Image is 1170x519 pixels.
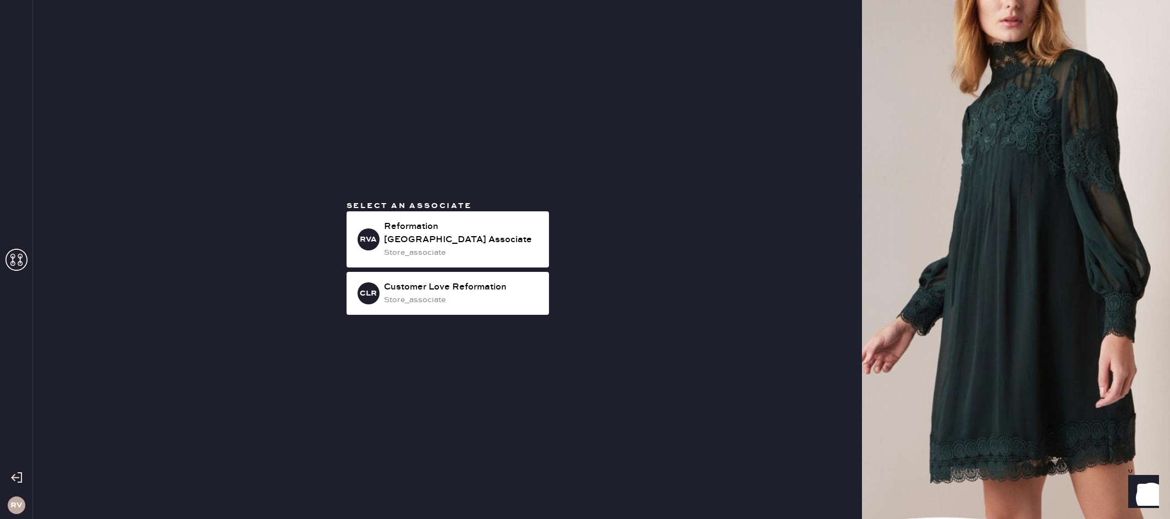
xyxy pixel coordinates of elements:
[10,501,22,509] h3: RV
[384,247,540,259] div: store_associate
[360,236,377,243] h3: RVA
[360,289,377,297] h3: CLR
[384,294,540,306] div: store_associate
[384,220,540,247] div: Reformation [GEOGRAPHIC_DATA] Associate
[384,281,540,294] div: Customer Love Reformation
[347,201,472,211] span: Select an associate
[1118,469,1165,517] iframe: Front Chat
